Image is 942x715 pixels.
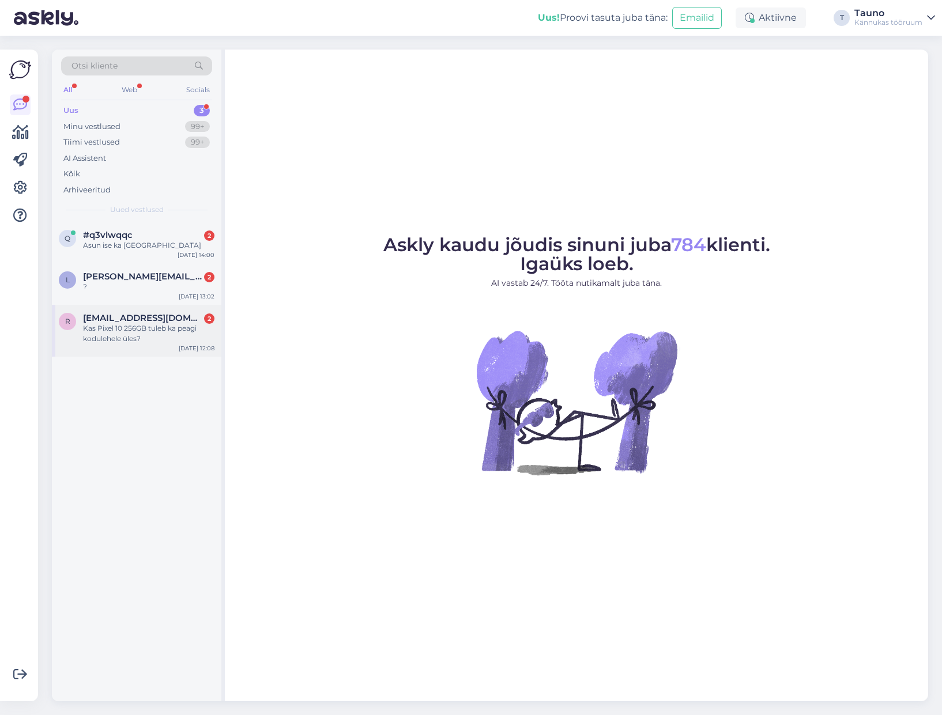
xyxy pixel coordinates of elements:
[9,59,31,81] img: Askly Logo
[119,82,140,97] div: Web
[538,12,560,23] b: Uus!
[204,313,214,324] div: 2
[63,153,106,164] div: AI Assistent
[473,298,680,506] img: No Chat active
[834,10,850,26] div: T
[65,234,70,243] span: q
[83,271,203,282] span: lauri.kummel@gmail.com
[854,18,922,27] div: Kännukas tööruum
[736,7,806,28] div: Aktiivne
[179,344,214,353] div: [DATE] 12:08
[83,323,214,344] div: Kas Pixel 10 256GB tuleb ka peagi kodulehele üles?
[671,233,706,256] span: 784
[184,82,212,97] div: Socials
[83,240,214,251] div: Asun ise ka [GEOGRAPHIC_DATA]
[672,7,722,29] button: Emailid
[71,60,118,72] span: Otsi kliente
[185,121,210,133] div: 99+
[204,230,214,241] div: 2
[83,282,214,292] div: ?
[185,137,210,148] div: 99+
[854,9,922,18] div: Tauno
[178,251,214,259] div: [DATE] 14:00
[383,277,770,289] p: AI vastab 24/7. Tööta nutikamalt juba täna.
[66,275,70,284] span: l
[63,137,120,148] div: Tiimi vestlused
[538,11,668,25] div: Proovi tasuta juba täna:
[854,9,935,27] a: TaunoKännukas tööruum
[383,233,770,275] span: Askly kaudu jõudis sinuni juba klienti. Igaüks loeb.
[204,272,214,282] div: 2
[63,121,120,133] div: Minu vestlused
[65,317,70,326] span: r
[61,82,74,97] div: All
[63,184,111,196] div: Arhiveeritud
[179,292,214,301] div: [DATE] 13:02
[83,230,133,240] span: #q3vlwqqc
[110,205,164,215] span: Uued vestlused
[83,313,203,323] span: reimu.saaremaa@gmail.com
[63,168,80,180] div: Kõik
[194,105,210,116] div: 3
[63,105,78,116] div: Uus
